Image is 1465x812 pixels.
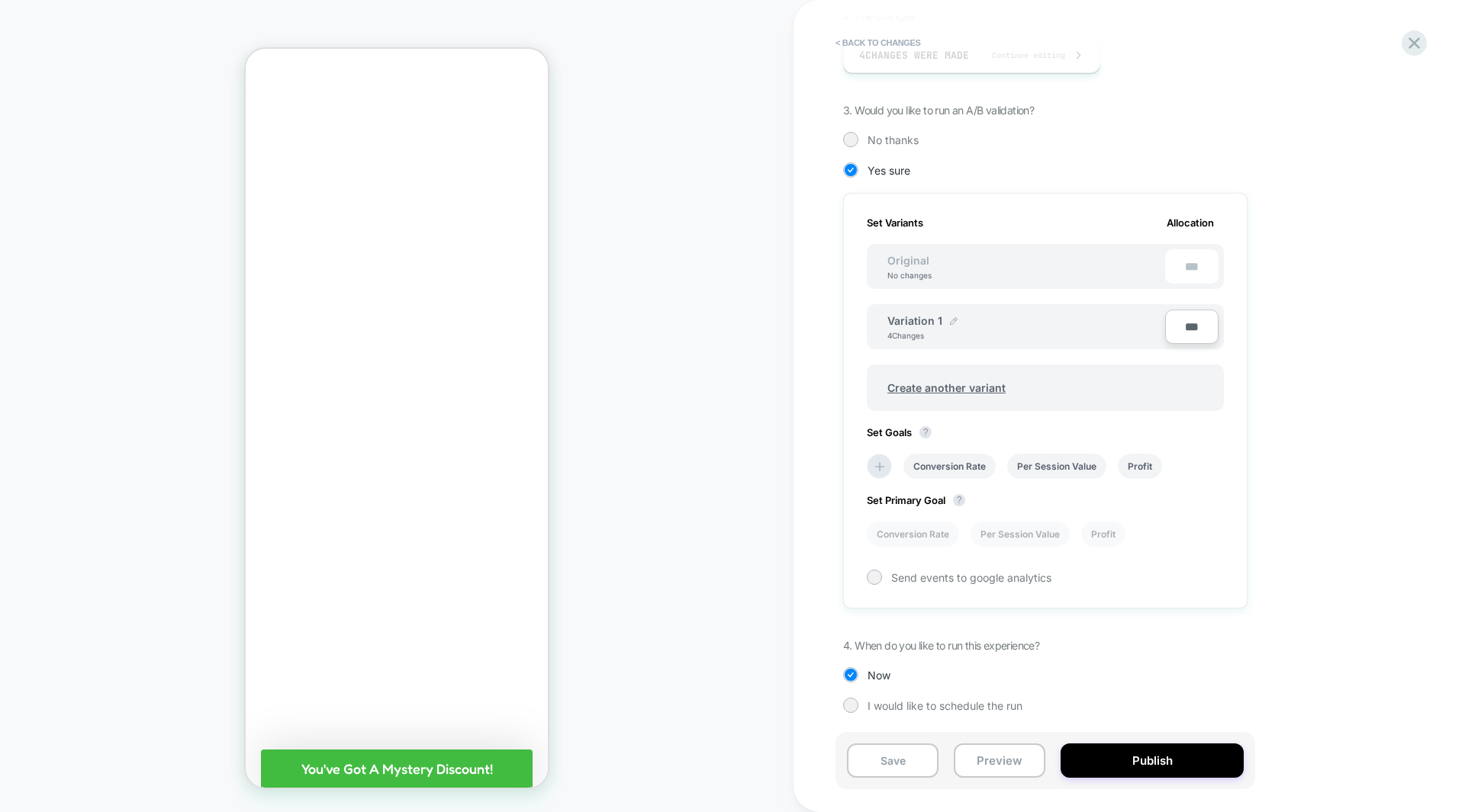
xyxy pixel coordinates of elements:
li: Conversion Rate [867,522,959,547]
li: Per Session Value [971,522,1070,547]
span: Set Goals [867,426,939,438]
button: Publish [1061,743,1244,778]
span: 4 Changes were made [859,49,969,62]
button: ? [919,426,932,438]
button: < Back to changes [828,30,929,55]
span: Send events to google analytics [891,571,1051,584]
span: Set Primary Goal [867,494,973,506]
li: Per Session Value [1007,454,1106,479]
img: edit [950,317,958,325]
button: Preview [954,743,1045,778]
span: 4. When do you like to run this experience? [843,639,1039,652]
span: Original [872,254,945,267]
span: Set Variants [867,217,923,229]
li: Conversion Rate [903,454,996,479]
button: ? [953,494,965,506]
span: Create another variant [872,370,1021,406]
div: You've Got A Mystery Discount! [15,701,287,739]
span: I would like to schedule the run [868,699,1022,712]
span: Continue editing [977,50,1065,60]
button: Save [847,743,939,778]
span: Allocation [1167,217,1214,229]
span: Yes sure [868,164,910,177]
span: Now [868,669,890,682]
li: Profit [1118,454,1162,479]
li: Profit [1081,522,1125,547]
span: 2. The changes [843,9,915,22]
span: Variation 1 [887,314,942,327]
span: You've Got A Mystery Discount! [56,711,247,728]
span: No thanks [868,133,919,146]
div: 4 Changes [887,331,933,340]
div: No changes [872,271,947,280]
span: 3. Would you like to run an A/B validation? [843,104,1034,117]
